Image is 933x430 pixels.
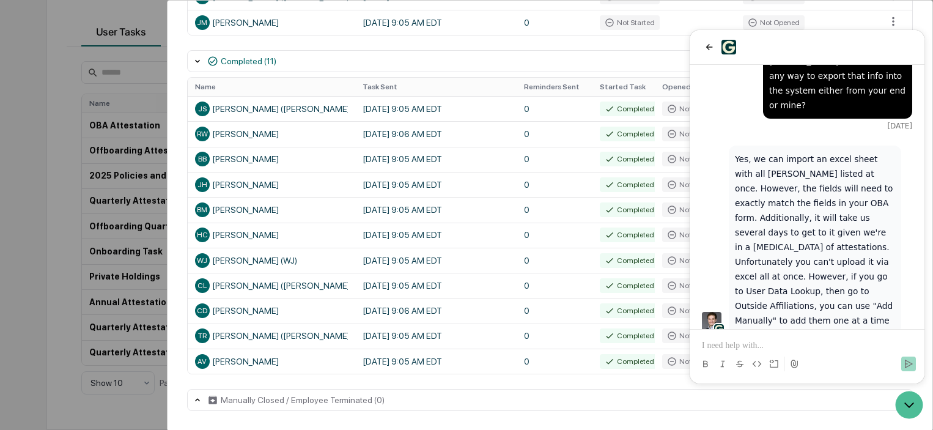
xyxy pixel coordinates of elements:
[197,18,207,27] span: JM
[662,202,724,217] div: Not Opened
[600,328,659,343] div: Completed
[662,152,724,166] div: Not Opened
[662,328,724,343] div: Not Opened
[198,332,207,340] span: TR
[662,177,724,192] div: Not Opened
[517,147,592,172] td: 0
[355,172,517,197] td: [DATE] 9:05 AM EDT
[355,248,517,273] td: [DATE] 9:05 AM EDT
[221,395,385,405] div: Manually Closed / Employee Terminated (0)
[600,228,659,242] div: Completed
[195,253,348,268] div: [PERSON_NAME] (WJ)
[592,78,655,96] th: Started Task
[517,10,592,35] td: 0
[195,102,348,116] div: [PERSON_NAME] ([PERSON_NAME])
[197,180,207,189] span: JH
[197,306,207,315] span: CD
[221,56,276,66] div: Completed (11)
[517,197,592,222] td: 0
[662,228,724,242] div: Not Opened
[355,349,517,374] td: [DATE] 9:05 AM EDT
[195,127,348,141] div: [PERSON_NAME]
[355,10,517,35] td: [DATE] 9:05 AM EDT
[355,147,517,172] td: [DATE] 9:05 AM EDT
[197,256,207,265] span: WJ
[894,390,927,423] iframe: Open customer support
[195,303,348,318] div: [PERSON_NAME]
[600,253,659,268] div: Completed
[743,15,805,30] div: Not Opened
[355,96,517,121] td: [DATE] 9:05 AM EDT
[662,278,724,293] div: Not Opened
[600,177,659,192] div: Completed
[195,278,348,293] div: [PERSON_NAME] ([PERSON_NAME])
[355,273,517,298] td: [DATE] 9:05 AM EDT
[195,354,348,369] div: [PERSON_NAME]
[195,15,348,30] div: [PERSON_NAME]
[662,354,724,369] div: Not Opened
[517,121,592,146] td: 0
[662,127,724,141] div: Not Opened
[355,298,517,323] td: [DATE] 9:06 AM EDT
[600,127,659,141] div: Completed
[197,130,208,138] span: RW
[517,273,592,298] td: 0
[517,96,592,121] td: 0
[195,152,348,166] div: [PERSON_NAME]
[517,223,592,248] td: 0
[197,206,207,214] span: BM
[195,177,348,192] div: [PERSON_NAME]
[355,197,517,222] td: [DATE] 9:05 AM EDT
[195,202,348,217] div: [PERSON_NAME]
[197,281,207,290] span: CL
[197,231,208,239] span: HC
[600,102,659,116] div: Completed
[600,202,659,217] div: Completed
[195,328,348,343] div: [PERSON_NAME] ([PERSON_NAME])
[355,223,517,248] td: [DATE] 9:05 AM EDT
[600,152,659,166] div: Completed
[600,278,659,293] div: Completed
[517,298,592,323] td: 0
[198,105,207,113] span: JS
[195,228,348,242] div: [PERSON_NAME]
[355,121,517,146] td: [DATE] 9:06 AM EDT
[517,248,592,273] td: 0
[655,78,718,96] th: Opened Email
[355,78,517,96] th: Task Sent
[600,303,659,318] div: Completed
[600,354,659,369] div: Completed
[355,324,517,349] td: [DATE] 9:05 AM EDT
[662,253,724,268] div: Not Opened
[517,324,592,349] td: 0
[517,349,592,374] td: 0
[517,78,592,96] th: Reminders Sent
[198,155,207,163] span: BB
[188,78,355,96] th: Name
[197,357,207,366] span: AV
[662,303,724,318] div: Not Opened
[662,102,724,116] div: Not Opened
[517,172,592,197] td: 0
[690,30,924,384] iframe: Customer support window
[600,15,660,30] div: Not Started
